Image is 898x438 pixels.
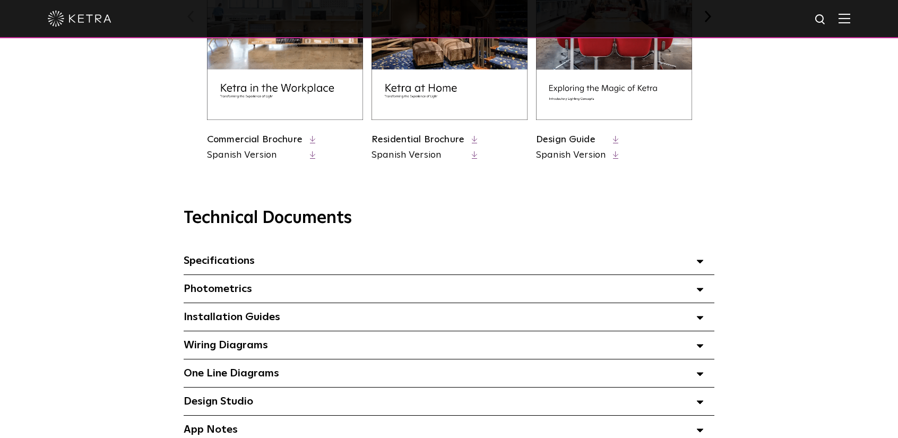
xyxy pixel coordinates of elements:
[814,13,827,27] img: search icon
[48,11,111,27] img: ketra-logo-2019-white
[207,135,303,144] a: Commercial Brochure
[372,135,464,144] a: Residential Brochure
[184,340,268,350] span: Wiring Diagrams
[536,135,595,144] a: Design Guide
[536,149,606,162] a: Spanish Version
[184,396,253,407] span: Design Studio
[184,368,279,379] span: One Line Diagrams
[184,312,280,322] span: Installation Guides
[184,424,238,435] span: App Notes
[207,149,303,162] a: Spanish Version
[184,284,252,294] span: Photometrics
[184,208,714,228] h3: Technical Documents
[372,149,464,162] a: Spanish Version
[184,255,255,266] span: Specifications
[839,13,850,23] img: Hamburger%20Nav.svg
